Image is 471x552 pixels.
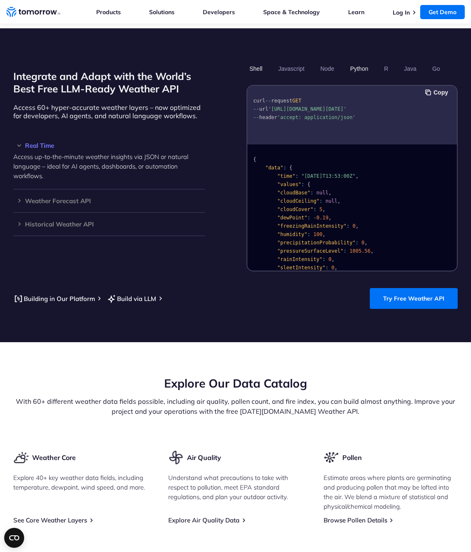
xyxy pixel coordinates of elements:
[283,165,286,171] span: :
[349,248,371,254] span: 1005.56
[370,288,458,309] a: Try Free Weather API
[149,8,174,16] a: Solutions
[329,190,331,196] span: ,
[277,190,310,196] span: "cloudBase"
[401,62,419,76] button: Java
[277,256,322,262] span: "rainIntensity"
[319,206,322,212] span: 5
[371,248,374,254] span: ,
[277,265,326,271] span: "sleetIntensity"
[314,206,316,212] span: :
[329,215,331,221] span: ,
[277,114,356,120] span: 'accept: application/json'
[277,182,302,187] span: "values"
[324,473,458,511] p: Estimate areas where plants are germinating and producing pollen that may be lofted into the air....
[259,114,277,120] span: header
[292,98,302,104] span: GET
[307,182,310,187] span: {
[316,190,329,196] span: null
[277,206,314,212] span: "cloudCover"
[13,473,147,492] p: Explore 40+ key weather data fields, including temperature, dewpoint, wind speed, and more.
[275,62,307,76] button: Javascript
[253,106,259,112] span: --
[334,265,337,271] span: ,
[319,198,322,204] span: :
[348,8,364,16] a: Learn
[347,62,371,76] button: Python
[253,157,256,162] span: {
[187,453,221,462] h3: Air Quality
[96,8,121,16] a: Products
[331,256,334,262] span: ,
[13,375,458,391] h2: Explore Our Data Catalog
[322,256,325,262] span: :
[13,103,205,120] p: Access 60+ hyper-accurate weather layers – now optimized for developers, AI agents, and natural l...
[6,6,60,18] a: Home link
[277,223,346,229] span: "freezingRainIntensity"
[322,231,325,237] span: ,
[346,223,349,229] span: :
[259,106,268,112] span: url
[310,190,313,196] span: :
[342,453,362,462] h3: Pollen
[268,106,346,112] span: '[URL][DOMAIN_NAME][DATE]'
[356,223,359,229] span: ,
[13,293,95,304] a: Building in Our Platform
[429,62,443,76] button: Go
[302,182,304,187] span: :
[337,198,340,204] span: ,
[420,5,465,19] a: Get Demo
[361,240,364,246] span: 0
[277,198,319,204] span: "cloudCeiling"
[329,256,331,262] span: 0
[265,98,271,104] span: --
[356,173,359,179] span: ,
[307,215,310,221] span: :
[314,215,316,221] span: -
[324,516,387,524] a: Browse Pollen Details
[277,240,356,246] span: "precipitationProbability"
[168,516,239,524] a: Explore Air Quality Data
[277,231,307,237] span: "humidity"
[316,215,329,221] span: 0.19
[168,473,302,502] p: Understand what precautions to take with respect to pollution, meet EPA standard regulations, and...
[107,293,156,304] a: Build via LLM
[331,265,334,271] span: 0
[13,516,87,524] a: See Core Weather Layers
[322,206,325,212] span: ,
[325,265,328,271] span: :
[13,152,205,181] p: Access up-to-the-minute weather insights via JSON or natural language – ideal for AI agents, dash...
[13,142,205,149] h3: Real Time
[4,528,24,548] button: Open CMP widget
[356,240,359,246] span: :
[32,453,76,462] h3: Weather Core
[344,248,346,254] span: :
[265,165,283,171] span: "data"
[295,173,298,179] span: :
[13,70,205,95] h2: Integrate and Adapt with the World’s Best Free LLM-Ready Weather API
[253,98,265,104] span: curl
[247,62,265,76] button: Shell
[277,173,295,179] span: "time"
[13,221,205,227] h3: Historical Weather API
[289,165,292,171] span: {
[263,8,320,16] a: Space & Technology
[271,98,292,104] span: request
[277,215,307,221] span: "dewPoint"
[203,8,235,16] a: Developers
[381,62,391,76] button: R
[307,231,310,237] span: :
[314,231,323,237] span: 100
[302,173,356,179] span: "[DATE]T13:53:00Z"
[317,62,337,76] button: Node
[277,248,344,254] span: "pressureSurfaceLevel"
[253,114,259,120] span: --
[425,88,451,97] button: Copy
[13,396,458,416] p: With 60+ different weather data fields possible, including air quality, pollen count, and fire in...
[13,198,205,204] h3: Weather Forecast API
[393,9,410,16] a: Log In
[325,198,337,204] span: null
